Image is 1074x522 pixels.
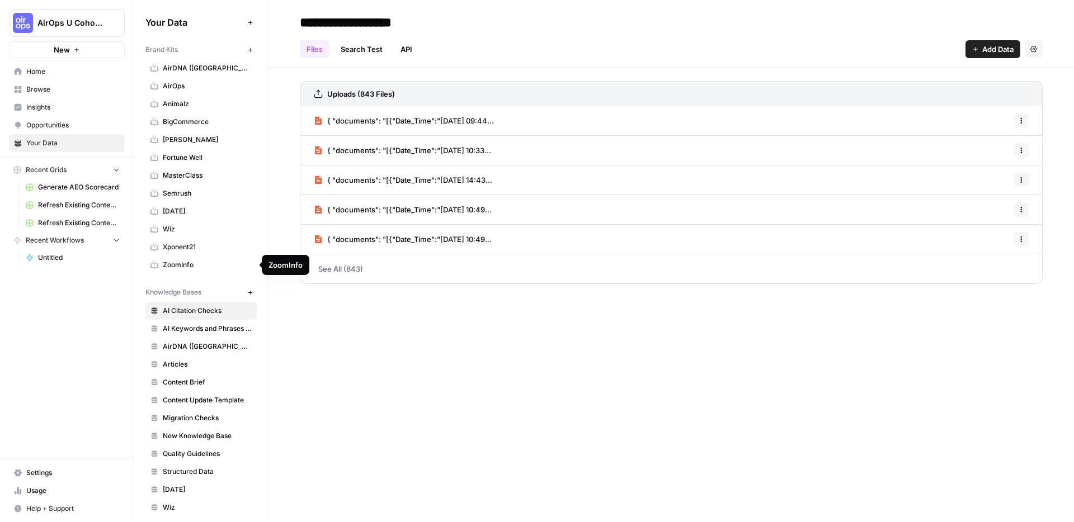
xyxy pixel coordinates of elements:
[145,238,257,256] a: Xponent21
[163,467,252,477] span: Structured Data
[327,145,491,156] span: { "documents": "[{"Date_Time":"[DATE] 10:33...
[21,249,125,267] a: Untitled
[26,235,84,245] span: Recent Workflows
[163,206,252,216] span: [DATE]
[982,44,1014,55] span: Add Data
[163,395,252,405] span: Content Update Template
[9,500,125,518] button: Help + Support
[163,341,252,352] span: AirDNA ([GEOGRAPHIC_DATA])
[327,115,494,126] span: { "documents": "[{"Date_Time":"[DATE] 09:44...
[145,427,257,445] a: New Knowledge Base
[26,504,120,514] span: Help + Support
[9,9,125,37] button: Workspace: AirOps U Cohort 1
[145,499,257,516] a: Wiz
[26,120,120,130] span: Opportunities
[145,131,257,149] a: [PERSON_NAME]
[145,373,257,391] a: Content Brief
[327,204,492,215] span: { "documents": "[{"Date_Time":"[DATE] 10:49...
[38,218,120,228] span: Refresh Existing Content (2)
[38,200,120,210] span: Refresh Existing Content (1)
[163,306,252,316] span: AI Citation Checks
[145,287,201,297] span: Knowledge Bases
[163,502,252,512] span: Wiz
[163,117,252,127] span: BigCommerce
[145,463,257,481] a: Structured Data
[21,196,125,214] a: Refresh Existing Content (1)
[327,88,395,99] h3: Uploads (843 Files)
[38,182,120,192] span: Generate AEO Scorecard
[145,149,257,167] a: Fortune Well
[38,253,120,263] span: Untitled
[163,99,252,109] span: Animalz
[9,41,125,58] button: New
[26,165,67,175] span: Recent Grids
[145,338,257,355] a: AirDNA ([GEOGRAPHIC_DATA])
[965,40,1020,58] button: Add Data
[145,409,257,427] a: Migration Checks
[163,485,252,495] span: [DATE]
[163,81,252,91] span: AirOps
[21,214,125,232] a: Refresh Existing Content (2)
[145,77,257,95] a: AirOps
[26,468,120,478] span: Settings
[13,13,33,33] img: AirOps U Cohort 1 Logo
[163,449,252,459] span: Quality Guidelines
[9,464,125,482] a: Settings
[145,202,257,220] a: [DATE]
[163,324,252,334] span: AI Keywords and Phrases to Avoid
[9,482,125,500] a: Usage
[9,80,125,98] a: Browse
[163,260,252,270] span: ZoomInfo
[163,431,252,441] span: New Knowledge Base
[163,359,252,369] span: Articles
[9,134,125,152] a: Your Data
[163,63,252,73] span: AirDNA ([GEOGRAPHIC_DATA])
[9,116,125,134] a: Opportunities
[314,136,491,165] a: { "documents": "[{"Date_Time":"[DATE] 10:33...
[54,44,70,55] span: New
[145,320,257,338] a: AI Keywords and Phrases to Avoid
[163,377,252,387] span: Content Brief
[145,59,257,77] a: AirDNA ([GEOGRAPHIC_DATA])
[327,234,492,245] span: { "documents": "[{"Date_Time":"[DATE] 10:49...
[26,138,120,148] span: Your Data
[163,170,252,181] span: MasterClass
[314,225,492,254] a: { "documents": "[{"Date_Time":"[DATE] 10:49...
[314,165,492,194] a: { "documents": "[{"Date_Time":"[DATE] 14:43...
[21,178,125,196] a: Generate AEO Scorecard
[163,188,252,198] span: Semrush
[145,113,257,131] a: BigCommerce
[334,40,389,58] a: Search Test
[9,63,125,80] a: Home
[145,391,257,409] a: Content Update Template
[163,135,252,145] span: [PERSON_NAME]
[145,16,243,29] span: Your Data
[300,254,1043,283] a: See All (843)
[145,95,257,113] a: Animalz
[9,98,125,116] a: Insights
[394,40,419,58] a: API
[26,102,120,112] span: Insights
[145,256,257,274] a: ZoomInfo
[145,220,257,238] a: Wiz
[314,195,492,224] a: { "documents": "[{"Date_Time":"[DATE] 10:49...
[163,153,252,163] span: Fortune Well
[9,162,125,178] button: Recent Grids
[163,242,252,252] span: Xponent21
[26,67,120,77] span: Home
[26,84,120,94] span: Browse
[314,82,395,106] a: Uploads (843 Files)
[163,413,252,423] span: Migration Checks
[9,232,125,249] button: Recent Workflows
[145,355,257,373] a: Articles
[145,481,257,499] a: [DATE]
[327,174,492,186] span: { "documents": "[{"Date_Time":"[DATE] 14:43...
[37,17,105,29] span: AirOps U Cohort 1
[314,106,494,135] a: { "documents": "[{"Date_Time":"[DATE] 09:44...
[163,224,252,234] span: Wiz
[145,302,257,320] a: AI Citation Checks
[145,45,178,55] span: Brand Kits
[300,40,329,58] a: Files
[26,486,120,496] span: Usage
[145,445,257,463] a: Quality Guidelines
